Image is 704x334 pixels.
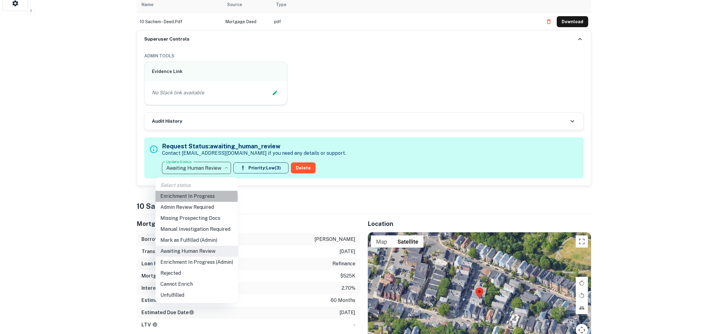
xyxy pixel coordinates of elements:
li: Admin Review Required [156,202,238,213]
li: Missing Prospecting Docs [156,213,238,224]
iframe: Chat Widget [673,285,704,314]
li: Manual Investigation Required [156,224,238,235]
li: Awaiting Human Review [156,246,238,257]
li: Enrichment In Progress (Admin) [156,257,238,268]
li: Unfulfilled [156,290,238,301]
li: Cannot Enrich [156,279,238,290]
li: Enrichment In Progress [156,191,238,202]
li: Mark as Fulfilled (Admin) [156,235,238,246]
li: Rejected [156,268,238,279]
